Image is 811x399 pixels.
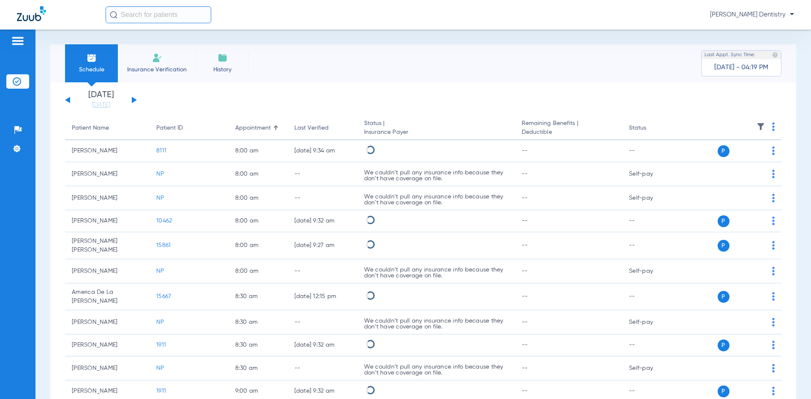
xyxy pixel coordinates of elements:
[124,65,190,74] span: Insurance Verification
[229,186,288,210] td: 8:00 AM
[65,232,150,259] td: [PERSON_NAME] [PERSON_NAME]
[156,148,166,154] span: 8111
[772,267,775,275] img: group-dot-blue.svg
[76,91,126,109] li: [DATE]
[522,342,528,348] span: --
[294,124,329,133] div: Last Verified
[235,124,271,133] div: Appointment
[71,65,112,74] span: Schedule
[156,319,164,325] span: NP
[156,388,166,394] span: 1911
[772,292,775,301] img: group-dot-blue.svg
[156,195,164,201] span: NP
[72,124,143,133] div: Patient Name
[229,210,288,232] td: 8:00 AM
[294,124,351,133] div: Last Verified
[65,356,150,380] td: [PERSON_NAME]
[229,283,288,310] td: 8:30 AM
[288,259,357,283] td: --
[76,101,126,109] a: [DATE]
[65,334,150,356] td: [PERSON_NAME]
[622,334,679,356] td: --
[705,51,755,59] span: Last Appt. Sync Time:
[106,6,211,23] input: Search for patients
[772,318,775,326] img: group-dot-blue.svg
[710,11,794,19] span: [PERSON_NAME] Dentistry
[65,186,150,210] td: [PERSON_NAME]
[288,356,357,380] td: --
[622,283,679,310] td: --
[156,365,164,371] span: NP
[288,210,357,232] td: [DATE] 9:32 AM
[522,388,528,394] span: --
[288,334,357,356] td: [DATE] 9:32 AM
[357,117,515,140] th: Status |
[769,358,811,399] iframe: Chat Widget
[156,268,164,274] span: NP
[714,63,768,72] span: [DATE] - 04:19 PM
[522,268,528,274] span: --
[772,170,775,178] img: group-dot-blue.svg
[65,259,150,283] td: [PERSON_NAME]
[229,140,288,162] td: 8:00 AM
[288,162,357,186] td: --
[156,242,171,248] span: 15861
[364,267,508,279] p: We couldn’t pull any insurance info because they don’t have coverage on file.
[718,240,729,252] span: P
[229,356,288,380] td: 8:30 AM
[156,342,166,348] span: 1911
[156,218,172,224] span: 10462
[718,145,729,157] span: P
[364,318,508,330] p: We couldn’t pull any insurance info because they don’t have coverage on file.
[772,122,775,131] img: group-dot-blue.svg
[772,241,775,250] img: group-dot-blue.svg
[522,365,528,371] span: --
[772,194,775,202] img: group-dot-blue.svg
[235,124,281,133] div: Appointment
[522,128,615,137] span: Deductible
[229,259,288,283] td: 8:00 AM
[364,194,508,206] p: We couldn’t pull any insurance info because they don’t have coverage on file.
[622,356,679,380] td: Self-pay
[522,195,528,201] span: --
[718,215,729,227] span: P
[202,65,242,74] span: History
[622,117,679,140] th: Status
[72,124,109,133] div: Patient Name
[11,36,24,46] img: hamburger-icon
[65,140,150,162] td: [PERSON_NAME]
[156,171,164,177] span: NP
[229,334,288,356] td: 8:30 AM
[229,232,288,259] td: 8:00 AM
[522,148,528,154] span: --
[110,11,117,19] img: Search Icon
[622,162,679,186] td: Self-pay
[522,171,528,177] span: --
[65,210,150,232] td: [PERSON_NAME]
[718,291,729,303] span: P
[229,310,288,334] td: 8:30 AM
[65,283,150,310] td: America De La [PERSON_NAME]
[288,186,357,210] td: --
[156,124,183,133] div: Patient ID
[288,232,357,259] td: [DATE] 9:27 AM
[522,319,528,325] span: --
[288,310,357,334] td: --
[757,122,765,131] img: filter.svg
[772,147,775,155] img: group-dot-blue.svg
[288,283,357,310] td: [DATE] 12:15 PM
[65,310,150,334] td: [PERSON_NAME]
[622,210,679,232] td: --
[364,364,508,376] p: We couldn’t pull any insurance info because they don’t have coverage on file.
[772,341,775,349] img: group-dot-blue.svg
[364,128,508,137] span: Insurance Payer
[772,52,778,58] img: last sync help info
[156,293,171,299] span: 15667
[156,124,222,133] div: Patient ID
[522,242,528,248] span: --
[622,186,679,210] td: Self-pay
[622,310,679,334] td: Self-pay
[515,117,622,140] th: Remaining Benefits |
[522,218,528,224] span: --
